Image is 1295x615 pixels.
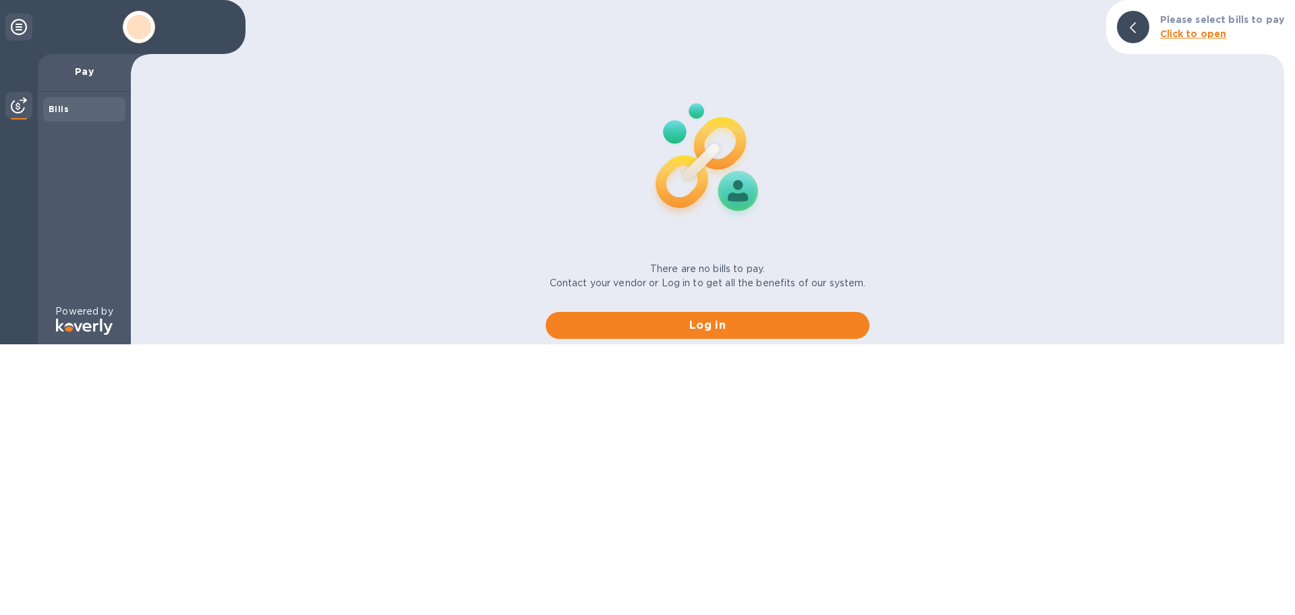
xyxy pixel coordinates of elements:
[556,317,859,333] span: Log in
[546,312,869,339] button: Log in
[1160,28,1227,39] b: Click to open
[49,104,69,114] b: Bills
[56,319,113,335] img: Logo
[49,65,120,78] p: Pay
[1160,14,1284,25] b: Please select bills to pay
[55,304,113,319] p: Powered by
[550,262,866,290] p: There are no bills to pay. Contact your vendor or Log in to get all the benefits of our system.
